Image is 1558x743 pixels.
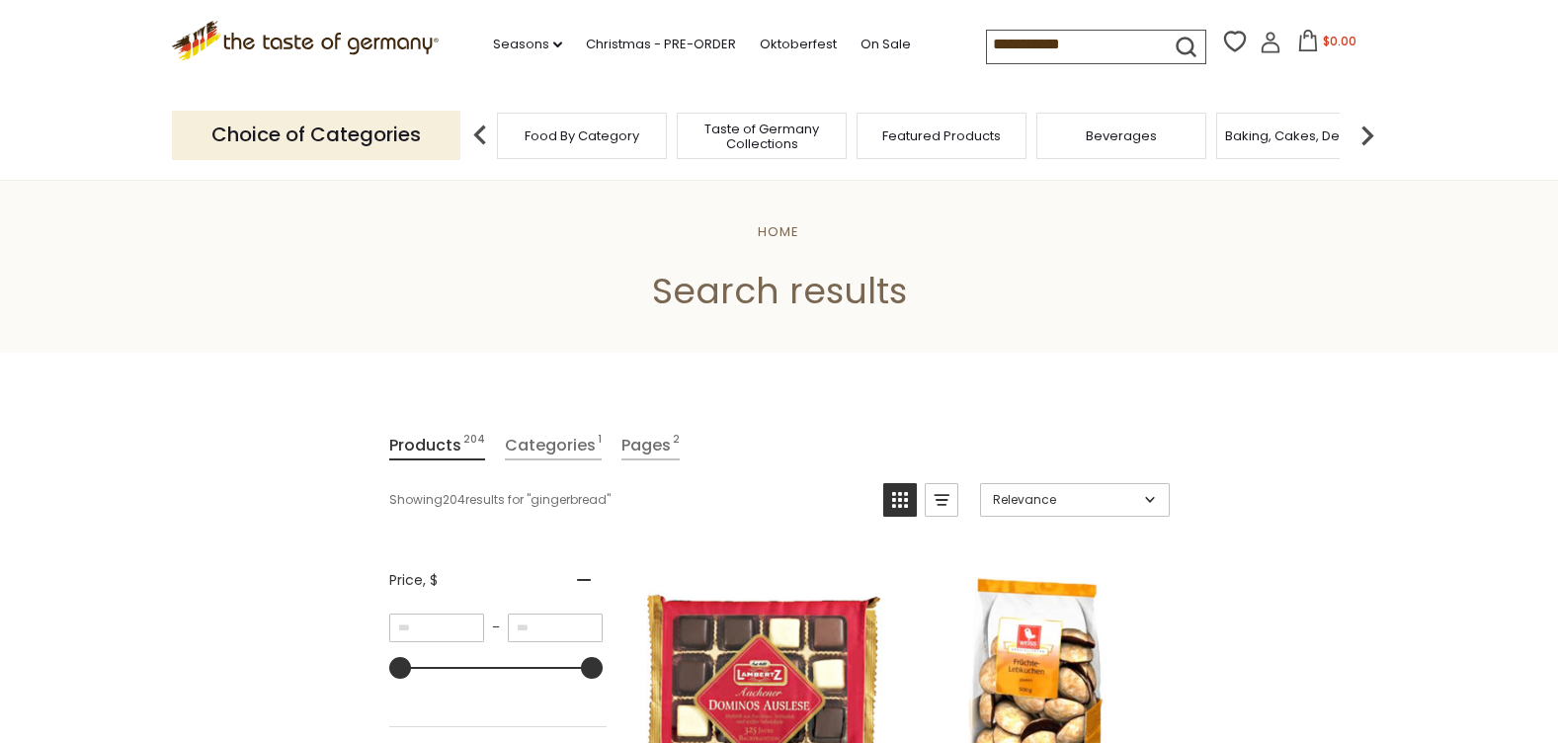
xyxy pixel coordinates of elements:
a: Taste of Germany Collections [683,122,841,151]
input: Minimum value [389,614,484,642]
a: Featured Products [882,128,1001,143]
span: $0.00 [1323,33,1356,49]
a: Seasons [493,34,562,55]
span: Price [389,570,438,591]
a: View list mode [925,483,958,517]
a: View Categories Tab [505,432,602,460]
a: Christmas - PRE-ORDER [586,34,736,55]
a: View Pages Tab [621,432,680,460]
a: Home [758,222,799,241]
b: 204 [443,491,465,509]
a: View grid mode [883,483,917,517]
a: Sort options [980,483,1170,517]
a: Food By Category [525,128,639,143]
a: Beverages [1086,128,1157,143]
a: View Products Tab [389,432,485,460]
span: 2 [673,432,680,458]
h1: Search results [61,269,1497,313]
span: 204 [463,432,485,458]
a: Oktoberfest [760,34,837,55]
img: previous arrow [460,116,500,155]
a: On Sale [861,34,911,55]
span: , $ [423,570,438,590]
div: Showing results for " " [389,483,868,517]
p: Choice of Categories [172,111,460,159]
img: next arrow [1348,116,1387,155]
span: Relevance [993,491,1138,509]
span: – [484,619,508,636]
button: $0.00 [1285,30,1369,59]
a: Baking, Cakes, Desserts [1225,128,1378,143]
input: Maximum value [508,614,603,642]
span: 1 [598,432,602,458]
